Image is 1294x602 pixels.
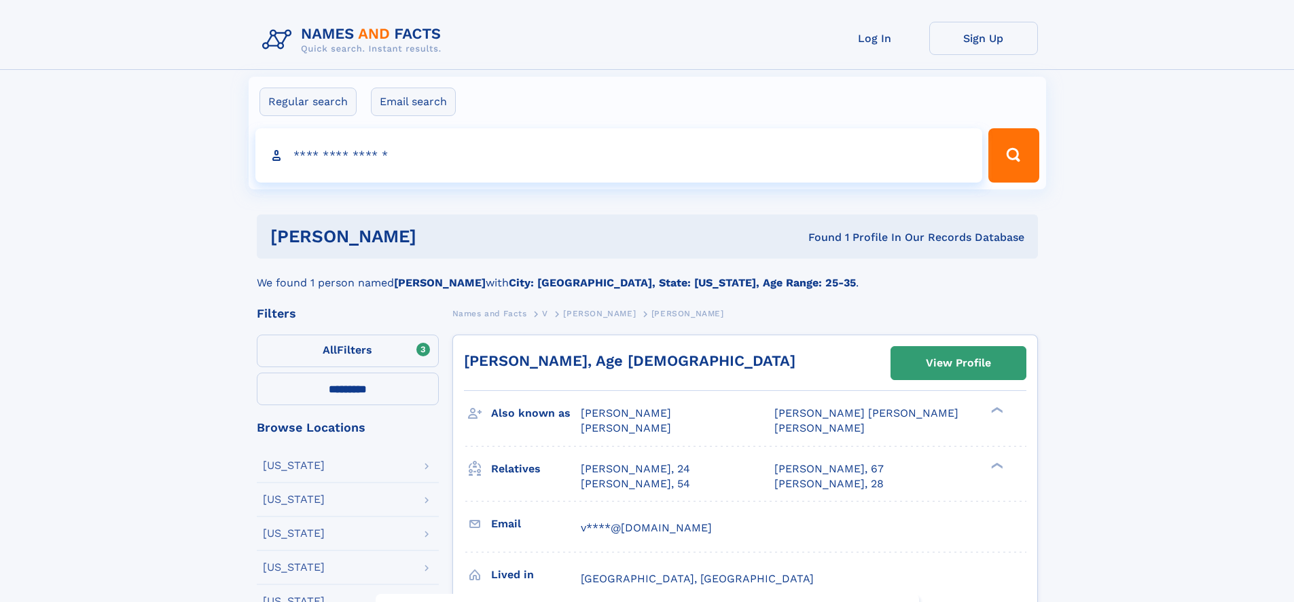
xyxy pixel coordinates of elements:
div: ❯ [988,406,1004,415]
h1: [PERSON_NAME] [270,228,613,245]
div: ❯ [988,461,1004,470]
a: Log In [821,22,929,55]
div: Browse Locations [257,421,439,434]
div: Filters [257,307,439,320]
label: Regular search [259,88,357,116]
div: [US_STATE] [263,528,325,539]
b: City: [GEOGRAPHIC_DATA], State: [US_STATE], Age Range: 25-35 [509,276,856,289]
span: [PERSON_NAME] [774,421,865,434]
button: Search Button [988,128,1039,183]
div: We found 1 person named with . [257,259,1038,291]
a: [PERSON_NAME], 67 [774,462,884,476]
a: [PERSON_NAME], Age [DEMOGRAPHIC_DATA] [464,352,795,369]
a: Sign Up [929,22,1038,55]
div: Found 1 Profile In Our Records Database [612,230,1024,245]
label: Email search [371,88,456,116]
h3: Also known as [491,402,581,425]
div: [US_STATE] [263,562,325,573]
span: All [323,343,337,356]
span: [PERSON_NAME] [581,421,671,434]
img: Logo Names and Facts [257,22,452,58]
span: [PERSON_NAME] [651,309,724,318]
span: [GEOGRAPHIC_DATA], [GEOGRAPHIC_DATA] [581,572,814,585]
span: [PERSON_NAME] [581,407,671,419]
label: Filters [257,335,439,367]
a: View Profile [891,347,1026,379]
a: [PERSON_NAME], 24 [581,462,690,476]
input: search input [255,128,983,183]
a: [PERSON_NAME] [563,305,636,322]
div: [US_STATE] [263,460,325,471]
h3: Email [491,512,581,535]
a: [PERSON_NAME], 54 [581,476,690,491]
a: Names and Facts [452,305,527,322]
b: [PERSON_NAME] [394,276,486,289]
span: [PERSON_NAME] [563,309,636,318]
div: View Profile [926,347,991,379]
span: V [542,309,548,318]
a: V [542,305,548,322]
h3: Lived in [491,563,581,586]
div: [US_STATE] [263,494,325,505]
span: [PERSON_NAME] [PERSON_NAME] [774,407,958,419]
h3: Relatives [491,457,581,481]
a: [PERSON_NAME], 28 [774,476,884,491]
